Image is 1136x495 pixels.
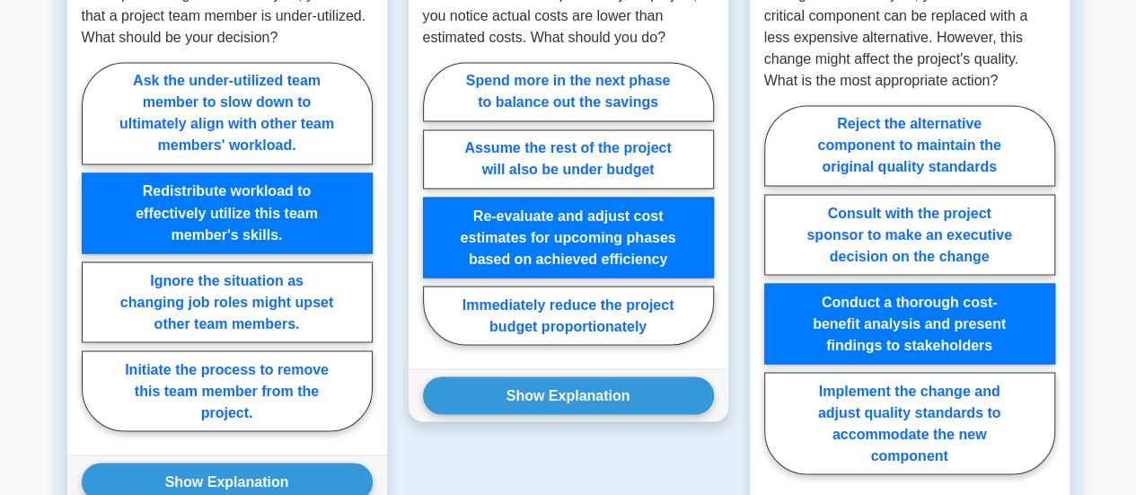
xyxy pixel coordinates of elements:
[423,62,714,121] label: Spend more in the next phase to balance out the savings
[764,372,1055,474] label: Implement the change and adjust quality standards to accommodate the new component
[82,350,373,431] label: Initiate the process to remove this team member from the project.
[423,197,714,278] label: Re-evaluate and adjust cost estimates for upcoming phases based on achieved efficiency
[423,376,714,414] button: Show Explanation
[764,105,1055,186] label: Reject the alternative component to maintain the original quality standards
[764,283,1055,364] label: Conduct a thorough cost-benefit analysis and present findings to stakeholders
[423,129,714,189] label: Assume the rest of the project will also be under budget
[764,194,1055,275] label: Consult with the project sponsor to make an executive decision on the change
[423,286,714,345] label: Immediately reduce the project budget proportionately
[82,261,373,342] label: Ignore the situation as changing job roles might upset other team members.
[82,62,373,164] label: Ask the under-utilized team member to slow down to ultimately align with other team members' work...
[82,172,373,253] label: Redistribute workload to effectively utilize this team member's skills.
